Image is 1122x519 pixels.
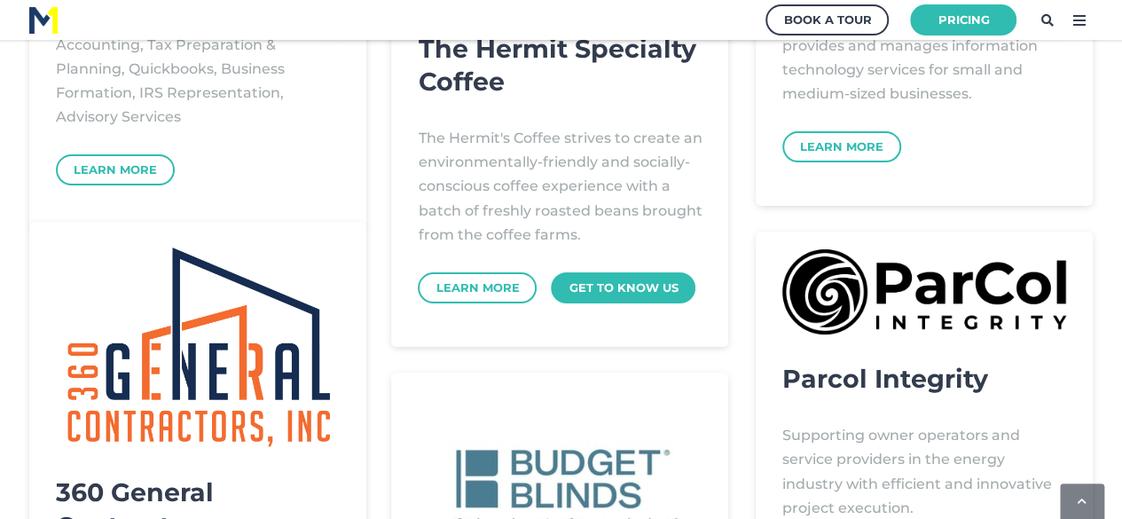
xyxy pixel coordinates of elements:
[56,8,340,129] p: Expert Accounting Services: Accounting, Tax Preparation & Planning, Quickbooks, Business Formatio...
[782,249,1066,334] img: ABOUT US - PARCOLINTEGRITY
[782,12,1038,102] span: Managed Service Provider that provides and manages information technology services for small and ...
[56,240,340,450] img: 360 contractors logo-1
[418,272,537,303] a: Learn More
[29,7,58,34] img: M1 Logo - Blue Letters - for Light Backgrounds-2
[783,9,871,31] div: Book a Tour
[782,427,1052,516] span: Supporting owner operators and service providers in the energy industry with efficient and innova...
[782,131,901,162] a: Learn More
[910,4,1016,35] a: Pricing
[551,272,695,303] a: Get to Know Us
[418,130,702,243] span: The Hermit's Coffee strives to create an environmentally-friendly and socially-conscious coffee e...
[765,4,889,35] a: Book a Tour
[418,32,702,98] h3: The Hermit Specialty Coffee
[782,362,1066,396] h3: Parcol Integrity
[56,154,175,185] a: Learn More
